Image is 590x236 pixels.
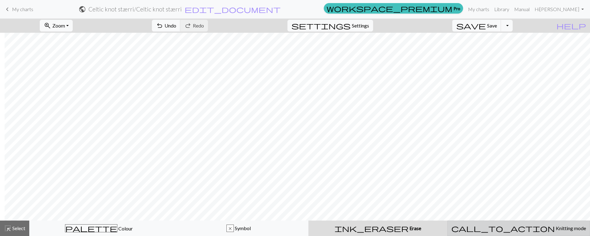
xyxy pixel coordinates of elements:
[532,3,586,15] a: Hi[PERSON_NAME]
[335,224,409,233] span: ink_eraser
[79,5,86,14] span: public
[40,20,73,32] button: Zoom
[466,3,492,15] a: My charts
[556,21,586,30] span: help
[352,22,369,29] span: Settings
[287,20,373,32] button: SettingsSettings
[487,23,497,28] span: Save
[117,225,133,231] span: Colour
[452,20,501,32] button: Save
[492,3,512,15] a: Library
[234,225,251,231] span: Symbol
[512,3,532,15] a: Manual
[185,5,281,14] span: edit_document
[44,21,51,30] span: zoom_in
[555,225,586,231] span: Knitting mode
[4,5,11,14] span: keyboard_arrow_left
[291,21,351,30] span: settings
[327,4,452,13] span: workspace_premium
[152,20,181,32] button: Undo
[4,4,33,15] a: My charts
[447,221,590,236] button: Knitting mode
[88,6,182,13] h2: Celtic knot stærri / Celtic knot stærri
[291,22,351,29] i: Settings
[65,224,117,233] span: palette
[451,224,555,233] span: call_to_action
[324,3,463,14] a: Pro
[12,6,33,12] span: My charts
[52,23,65,28] span: Zoom
[409,225,421,231] span: Erase
[169,221,308,236] button: x Symbol
[4,224,11,233] span: highlight_alt
[165,23,176,28] span: Undo
[156,21,163,30] span: undo
[227,225,234,232] div: x
[29,221,169,236] button: Colour
[456,21,486,30] span: save
[11,225,25,231] span: Select
[308,221,447,236] button: Erase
